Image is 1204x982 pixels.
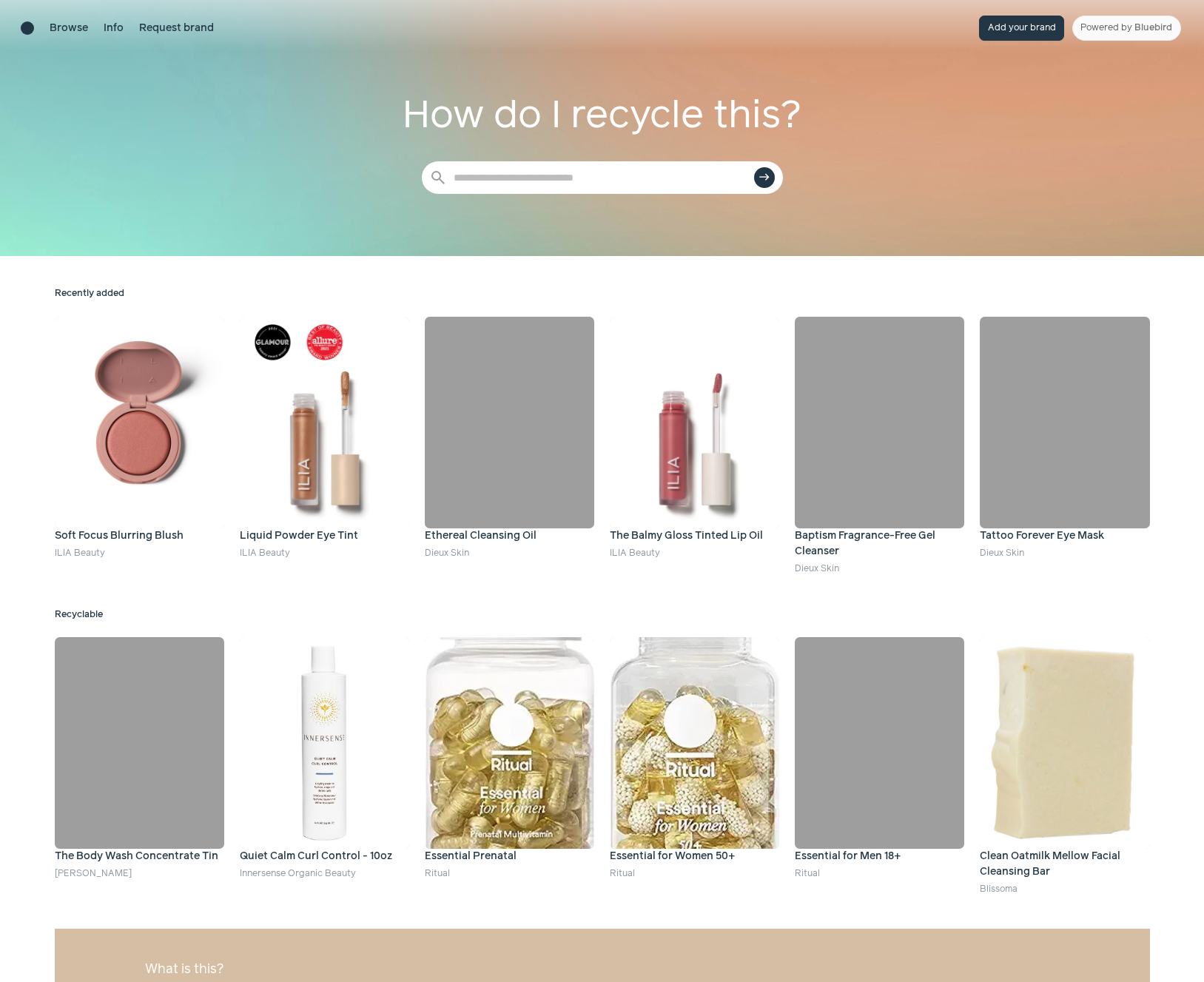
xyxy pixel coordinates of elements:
[980,548,1024,558] a: Dieux Skin
[429,169,447,186] span: search
[104,21,124,36] a: Info
[795,528,964,559] h4: Baptism Fragrance-Free Gel Cleanser
[979,16,1064,41] button: Add your brand
[240,849,409,864] h4: Quiet Calm Curl Control - 10oz
[425,869,450,878] a: Ritual
[795,637,964,864] a: Essential for Men 18+ Essential for Men 18+
[240,637,409,864] a: Quiet Calm Curl Control - 10oz Quiet Calm Curl Control - 10oz
[240,637,409,849] img: Quiet Calm Curl Control - 10oz
[754,167,775,188] button: east
[610,548,660,558] a: ILIA Beauty
[425,548,469,558] a: Dieux Skin
[55,548,105,558] a: ILIA Beauty
[55,317,224,544] a: Soft Focus Blurring Blush Soft Focus Blurring Blush
[980,884,1018,894] a: Blissoma
[980,637,1149,849] img: Clean Oatmilk Mellow Facial Cleansing Bar
[55,528,224,544] h4: Soft Focus Blurring Blush
[610,317,779,544] a: The Balmy Gloss Tinted Lip Oil The Balmy Gloss Tinted Lip Oil
[610,637,779,849] img: Essential for Women 50+
[980,317,1149,544] a: Tattoo Forever Eye Mask Tattoo Forever Eye Mask
[21,21,34,35] a: Brand directory home
[240,548,290,558] a: ILIA Beauty
[425,849,594,864] h4: Essential Prenatal
[980,528,1149,544] h4: Tattoo Forever Eye Mask
[55,637,224,864] a: The Body Wash Concentrate Tin The Body Wash Concentrate Tin
[240,317,409,544] a: Liquid Powder Eye Tint Liquid Powder Eye Tint
[55,317,224,528] img: Soft Focus Blurring Blush
[795,317,964,559] a: Baptism Fragrance-Free Gel Cleanser Baptism Fragrance-Free Gel Cleanser
[610,637,779,864] a: Essential for Women 50+ Essential for Women 50+
[55,869,132,878] a: [PERSON_NAME]
[240,869,356,878] a: Innersense Organic Beauty
[240,317,409,528] img: Liquid Powder Eye Tint
[980,637,1149,880] a: Clean Oatmilk Mellow Facial Cleansing Bar Clean Oatmilk Mellow Facial Cleansing Bar
[795,869,820,878] a: Ritual
[425,317,594,544] a: Ethereal Cleansing Oil Ethereal Cleansing Oil
[240,528,409,544] h4: Liquid Powder Eye Tint
[610,528,779,544] h4: The Balmy Gloss Tinted Lip Oil
[145,960,1059,979] h3: What is this?
[425,637,594,864] a: Essential Prenatal Essential Prenatal
[139,21,214,36] a: Request brand
[55,608,1150,622] h2: Recyclable
[425,637,594,849] img: Essential Prenatal
[50,21,88,36] a: Browse
[1072,16,1181,41] a: Powered by Bluebird
[610,869,635,878] a: Ritual
[55,287,1150,300] h2: Recently added
[425,528,594,544] h4: Ethereal Cleansing Oil
[1134,23,1172,33] span: Bluebird
[795,849,964,864] h4: Essential for Men 18+
[401,87,804,146] h1: How do I recycle this?
[610,849,779,864] h4: Essential for Women 50+
[980,849,1149,880] h4: Clean Oatmilk Mellow Facial Cleansing Bar
[759,172,770,184] span: east
[610,317,779,528] img: The Balmy Gloss Tinted Lip Oil
[795,564,839,574] a: Dieux Skin
[55,849,224,864] h4: The Body Wash Concentrate Tin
